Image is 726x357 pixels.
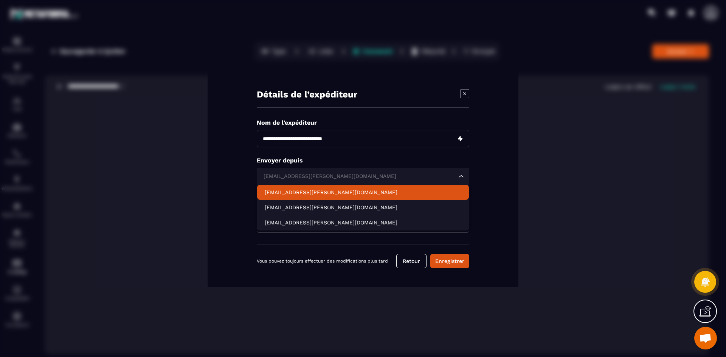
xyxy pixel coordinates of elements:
[430,254,469,268] button: Enregistrer
[396,254,427,268] button: Retour
[257,89,357,100] h4: Détails de l’expéditeur
[257,119,469,126] p: Nom de l'expéditeur
[257,168,469,185] div: Search for option
[257,157,469,164] p: Envoyer depuis
[262,172,457,181] input: Search for option
[265,204,461,211] p: bagot.magali@mkt.destination-liberation.net
[257,258,388,264] p: Vous pouvez toujours effectuer des modifications plus tard
[265,189,461,196] p: bagot.magali@destination-liberation.net
[265,219,461,226] p: bagot.magali@trk.destination-liberation.net
[694,327,717,349] div: Ouvrir le chat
